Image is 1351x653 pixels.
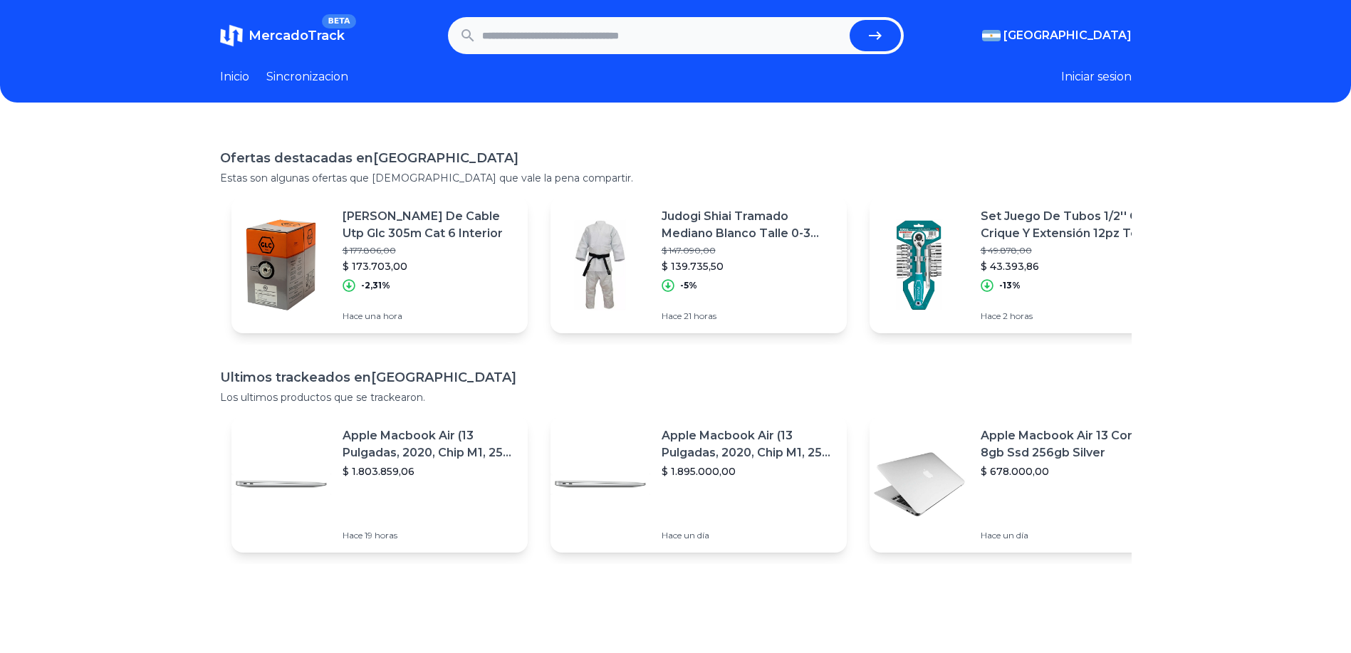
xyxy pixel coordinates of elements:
[220,24,345,47] a: MercadoTrackBETA
[343,530,516,541] p: Hace 19 horas
[343,259,516,273] p: $ 173.703,00
[981,208,1154,242] p: Set Juego De Tubos 1/2'' Con Crique Y Extensión 12pz Total
[870,416,1166,553] a: Featured imageApple Macbook Air 13 Core I5 8gb Ssd 256gb Silver$ 678.000,00Hace un día
[981,530,1154,541] p: Hace un día
[220,390,1132,404] p: Los ultimos productos que se trackearon.
[266,68,348,85] a: Sincronizacion
[981,310,1154,322] p: Hace 2 horas
[662,245,835,256] p: $ 147.090,00
[662,464,835,479] p: $ 1.895.000,00
[662,427,835,461] p: Apple Macbook Air (13 Pulgadas, 2020, Chip M1, 256 Gb De Ssd, 8 Gb De Ram) - Plata
[662,259,835,273] p: $ 139.735,50
[220,171,1132,185] p: Estas son algunas ofertas que [DEMOGRAPHIC_DATA] que vale la pena compartir.
[1061,68,1132,85] button: Iniciar sesion
[551,434,650,534] img: Featured image
[343,427,516,461] p: Apple Macbook Air (13 Pulgadas, 2020, Chip M1, 256 Gb De Ssd, 8 Gb De Ram) - Plata
[662,310,835,322] p: Hace 21 horas
[343,464,516,479] p: $ 1.803.859,06
[343,208,516,242] p: [PERSON_NAME] De Cable Utp Glc 305m Cat 6 Interior
[680,280,697,291] p: -5%
[249,28,345,43] span: MercadoTrack
[662,530,835,541] p: Hace un día
[322,14,355,28] span: BETA
[981,245,1154,256] p: $ 49.878,00
[231,416,528,553] a: Featured imageApple Macbook Air (13 Pulgadas, 2020, Chip M1, 256 Gb De Ssd, 8 Gb De Ram) - Plata$...
[231,215,331,315] img: Featured image
[231,434,331,534] img: Featured image
[662,208,835,242] p: Judogi Shiai Tramado Mediano Blanco Talle 0-3 Uniforme Judo
[870,197,1166,333] a: Featured imageSet Juego De Tubos 1/2'' Con Crique Y Extensión 12pz Total$ 49.878,00$ 43.393,86-13...
[981,464,1154,479] p: $ 678.000,00
[361,280,390,291] p: -2,31%
[982,30,1001,41] img: Argentina
[220,367,1132,387] h1: Ultimos trackeados en [GEOGRAPHIC_DATA]
[870,215,969,315] img: Featured image
[551,197,847,333] a: Featured imageJudogi Shiai Tramado Mediano Blanco Talle 0-3 Uniforme Judo$ 147.090,00$ 139.735,50...
[981,259,1154,273] p: $ 43.393,86
[870,434,969,534] img: Featured image
[999,280,1021,291] p: -13%
[551,416,847,553] a: Featured imageApple Macbook Air (13 Pulgadas, 2020, Chip M1, 256 Gb De Ssd, 8 Gb De Ram) - Plata$...
[220,68,249,85] a: Inicio
[1003,27,1132,44] span: [GEOGRAPHIC_DATA]
[220,24,243,47] img: MercadoTrack
[981,427,1154,461] p: Apple Macbook Air 13 Core I5 8gb Ssd 256gb Silver
[982,27,1132,44] button: [GEOGRAPHIC_DATA]
[343,310,516,322] p: Hace una hora
[343,245,516,256] p: $ 177.806,00
[220,148,1132,168] h1: Ofertas destacadas en [GEOGRAPHIC_DATA]
[551,215,650,315] img: Featured image
[231,197,528,333] a: Featured image[PERSON_NAME] De Cable Utp Glc 305m Cat 6 Interior$ 177.806,00$ 173.703,00-2,31%Hac...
